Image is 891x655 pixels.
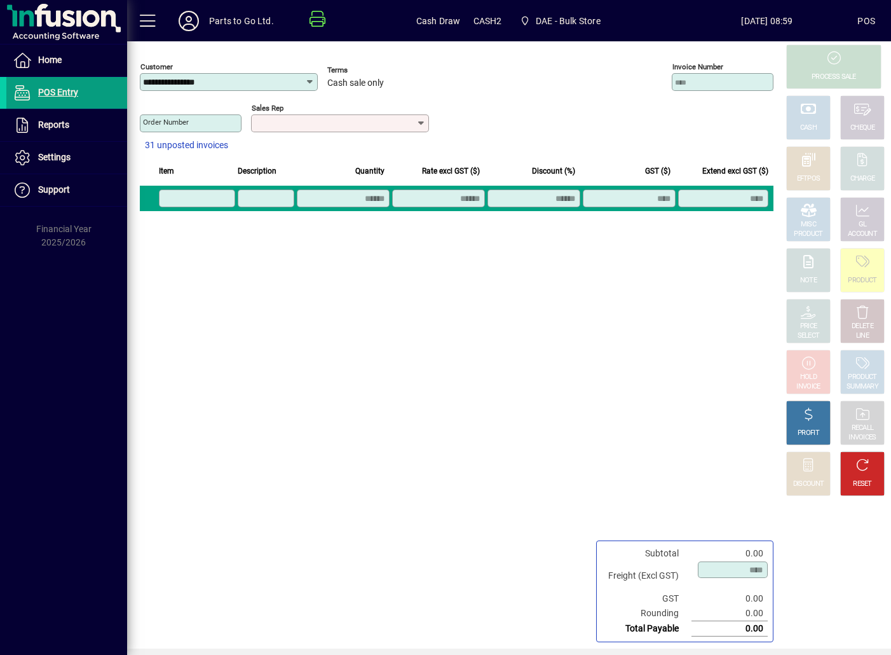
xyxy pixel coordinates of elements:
[6,174,127,206] a: Support
[852,322,873,331] div: DELETE
[691,546,768,561] td: 0.00
[602,591,691,606] td: GST
[602,546,691,561] td: Subtotal
[536,11,601,31] span: DAE - Bulk Store
[800,276,817,286] div: NOTE
[38,55,62,65] span: Home
[796,382,820,392] div: INVOICE
[6,45,127,76] a: Home
[798,331,820,341] div: SELECT
[677,11,858,31] span: [DATE] 08:59
[473,11,502,31] span: CASH2
[800,123,817,133] div: CASH
[532,164,575,178] span: Discount (%)
[38,152,71,162] span: Settings
[159,164,174,178] span: Item
[797,174,820,184] div: EFTPOS
[6,142,127,174] a: Settings
[857,11,875,31] div: POS
[856,331,869,341] div: LINE
[355,164,384,178] span: Quantity
[416,11,461,31] span: Cash Draw
[850,174,875,184] div: CHARGE
[422,164,480,178] span: Rate excl GST ($)
[6,109,127,141] a: Reports
[853,479,872,489] div: RESET
[238,164,276,178] span: Description
[702,164,768,178] span: Extend excl GST ($)
[800,373,817,382] div: HOLD
[143,118,189,127] mat-label: Order number
[602,621,691,637] td: Total Payable
[800,322,817,331] div: PRICE
[327,66,404,74] span: Terms
[850,123,874,133] div: CHEQUE
[794,230,822,239] div: PRODUCT
[848,230,877,239] div: ACCOUNT
[859,220,867,230] div: GL
[602,561,691,591] td: Freight (Excl GST)
[852,424,874,433] div: RECALL
[801,220,816,230] div: MISC
[691,606,768,621] td: 0.00
[38,87,78,97] span: POS Entry
[38,184,70,195] span: Support
[847,382,878,392] div: SUMMARY
[38,120,69,130] span: Reports
[848,276,876,286] div: PRODUCT
[848,373,876,382] div: PRODUCT
[848,433,876,443] div: INVOICES
[140,62,173,71] mat-label: Customer
[812,72,856,82] div: PROCESS SALE
[168,10,209,32] button: Profile
[145,139,228,152] span: 31 unposted invoices
[691,591,768,606] td: 0.00
[514,10,605,32] span: DAE - Bulk Store
[602,606,691,621] td: Rounding
[793,479,824,489] div: DISCOUNT
[645,164,670,178] span: GST ($)
[672,62,723,71] mat-label: Invoice number
[209,11,274,31] div: Parts to Go Ltd.
[691,621,768,637] td: 0.00
[140,134,233,157] button: 31 unposted invoices
[252,104,283,113] mat-label: Sales rep
[798,429,819,438] div: PROFIT
[327,78,384,88] span: Cash sale only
